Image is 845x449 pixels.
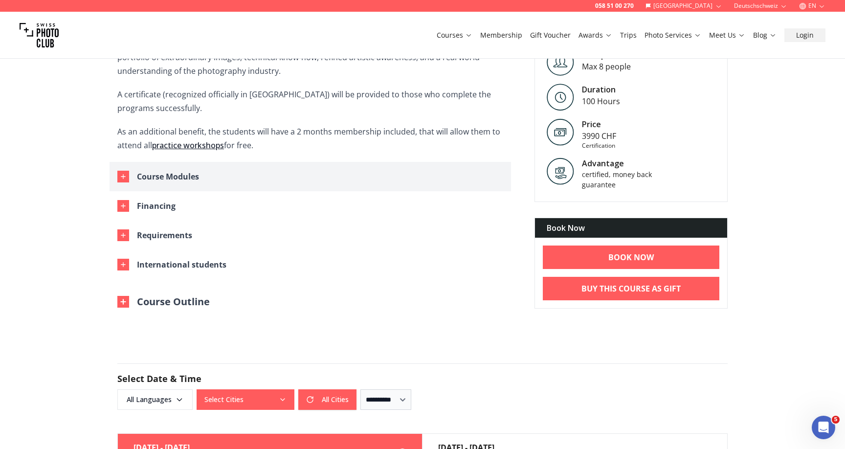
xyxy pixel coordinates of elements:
[705,28,749,42] button: Meet Us
[547,118,574,146] img: Price
[582,95,620,107] div: 100 Hours
[117,389,193,410] button: All Languages
[749,28,780,42] button: Blog
[753,30,777,40] a: Blog
[645,30,701,40] a: Photo Services
[582,84,620,95] div: Duration
[547,84,574,111] img: Level
[784,28,825,42] button: Login
[298,389,356,410] button: All Cities
[608,251,654,263] b: BOOK NOW
[620,30,637,40] a: Trips
[582,169,665,190] div: certified, money back guarantee
[832,416,840,424] span: 5
[547,49,574,76] img: Level
[117,296,129,308] img: Outline Close
[137,228,192,242] div: Requirements
[137,199,176,213] div: Financing
[530,30,571,40] a: Gift Voucher
[616,28,641,42] button: Trips
[137,258,226,271] div: International students
[110,191,511,221] button: Financing
[582,61,631,72] div: Max 8 people
[110,250,511,279] button: International students
[137,170,199,183] div: Course Modules
[582,130,616,142] div: 3990 CHF
[197,389,294,410] button: Select Cities
[575,28,616,42] button: Awards
[581,283,681,294] b: Buy This Course As Gift
[578,30,612,40] a: Awards
[543,246,719,269] a: BOOK NOW
[543,277,719,300] a: Buy This Course As Gift
[117,295,210,309] button: Course Outline
[20,16,59,55] img: Swiss photo club
[547,157,574,185] img: Advantage
[437,30,472,40] a: Courses
[582,142,616,150] div: Certification
[119,391,191,408] span: All Languages
[535,218,727,238] div: Book Now
[812,416,835,439] iframe: Intercom live chat
[117,372,728,385] h2: Select Date & Time
[480,30,522,40] a: Membership
[433,28,476,42] button: Courses
[476,28,526,42] button: Membership
[641,28,705,42] button: Photo Services
[582,157,665,169] div: Advantage
[152,140,224,151] a: practice workshops
[117,88,519,115] p: A certificate (recognized officially in [GEOGRAPHIC_DATA]) will be provided to those who complete...
[595,2,634,10] a: 058 51 00 270
[117,125,519,152] p: As an additional benefit, the students will have a 2 months membership included, that will allow ...
[709,30,745,40] a: Meet Us
[582,118,616,130] div: Price
[526,28,575,42] button: Gift Voucher
[110,162,511,191] button: Course Modules
[110,221,511,250] button: Requirements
